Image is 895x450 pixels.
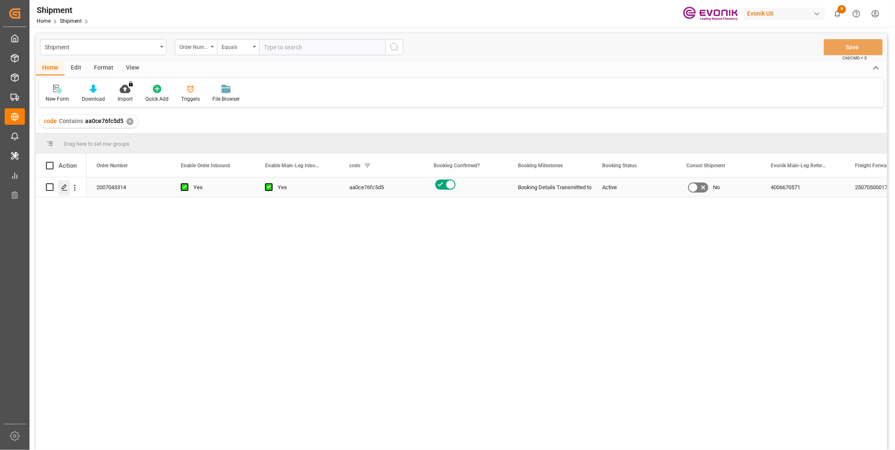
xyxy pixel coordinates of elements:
button: Evonik US [744,5,828,21]
div: Shipment [37,4,91,16]
div: Action [59,162,77,169]
button: open menu [40,39,166,55]
a: Home [37,18,51,24]
div: File Browser [212,95,240,103]
div: ✕ [126,118,134,125]
input: Type to search [259,39,386,55]
span: Contains [59,118,83,124]
div: Press SPACE to select this row. [36,177,86,197]
div: Home [36,61,64,75]
span: Booking Milestones [518,163,563,169]
span: No [713,178,720,197]
button: Help Center [847,4,866,23]
span: aa0ce76fc5d5 [85,118,123,124]
div: Booking Details Transmitted to SAP [518,178,582,197]
div: Yes [278,178,329,197]
div: View [120,61,145,75]
span: Drag here to set row groups [64,141,129,147]
span: Evonik Main-Leg Reference [771,163,827,169]
span: Order Number [96,163,128,169]
span: 9 [838,5,846,13]
span: code [349,163,360,169]
button: show 9 new notifications [828,4,847,23]
button: Save [824,39,883,55]
span: Consol Shipment [686,163,725,169]
a: Shipment [60,18,82,24]
div: Equals [222,41,250,51]
div: Format [88,61,120,75]
span: Enable Order Inbound [181,163,230,169]
div: Yes [193,178,245,197]
div: Quick Add [145,95,169,103]
div: Shipment [45,41,157,52]
div: Evonik US [744,8,825,20]
button: open menu [175,39,217,55]
div: aa0ce76fc5d5 [339,177,423,197]
div: Order Number [180,41,208,51]
div: Download [82,95,105,103]
div: Edit [64,61,88,75]
span: code [44,118,57,124]
div: Triggers [181,95,200,103]
div: 2007043314 [86,177,171,197]
img: Evonik-brand-mark-Deep-Purple-RGB.jpeg_1700498283.jpeg [683,6,738,21]
span: Booking Status [602,163,637,169]
span: Ctrl/CMD + S [842,55,867,61]
div: New Form [46,95,69,103]
div: Active [602,178,666,197]
span: Booking Confirmed? [434,163,480,169]
span: Enable Main-Leg Inbound [265,163,322,169]
button: search button [386,39,403,55]
div: 4006670571 [761,177,845,197]
button: open menu [217,39,259,55]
